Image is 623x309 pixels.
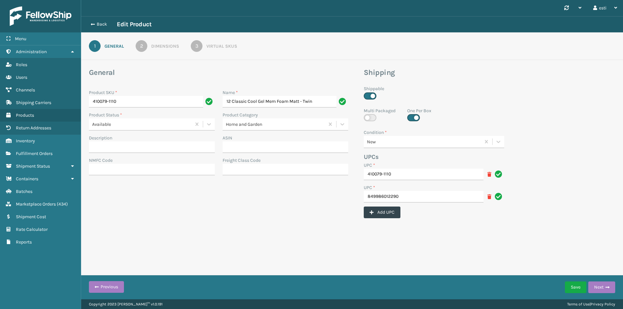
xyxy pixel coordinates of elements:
[567,299,615,309] div: |
[16,176,38,182] span: Containers
[89,135,112,141] label: Description
[565,281,586,293] button: Save
[223,112,258,118] label: Product Category
[206,43,237,50] div: Virtual SKUs
[364,68,579,77] h3: Shipping
[16,49,47,54] span: Administration
[223,135,232,141] label: ASIN
[104,43,124,50] div: General
[16,214,46,220] span: Shipment Cost
[16,138,35,144] span: Inventory
[89,112,122,118] label: Product Status
[223,89,238,96] label: Name
[16,163,50,169] span: Shipment Status
[226,121,325,128] div: Home and Garden
[89,299,163,309] p: Copyright 2023 [PERSON_NAME]™ v 1.0.191
[92,121,192,128] div: Available
[89,89,117,96] label: Product SKU
[16,87,35,93] span: Channels
[16,62,27,67] span: Roles
[223,157,261,164] label: Freight Class Code
[136,40,147,52] div: 2
[16,100,51,105] span: Shipping Carriers
[89,68,348,77] h3: General
[16,75,27,80] span: Users
[191,40,202,52] div: 3
[367,138,481,145] div: New
[16,189,32,194] span: Batches
[89,157,113,164] label: NMFC Code
[364,85,384,92] label: Shippable
[364,107,396,114] label: Multi Packaged
[364,153,379,160] b: UPCs
[407,107,431,114] label: One Per Box
[588,281,615,293] button: Next
[16,201,56,207] span: Marketplace Orders
[16,113,34,118] span: Products
[364,129,387,136] label: Condition
[57,201,68,207] span: ( 434 )
[364,184,375,191] label: UPC
[89,40,101,52] div: 1
[16,227,48,232] span: Rate Calculator
[16,151,53,156] span: Fulfillment Orders
[151,43,179,50] div: Dimensions
[16,239,32,245] span: Reports
[89,281,124,293] button: Previous
[15,36,26,42] span: Menu
[591,302,615,306] a: Privacy Policy
[16,125,51,131] span: Return Addresses
[10,6,71,26] img: logo
[117,20,152,28] h3: Edit Product
[364,162,375,169] label: UPC
[87,21,117,27] button: Back
[567,302,590,306] a: Terms of Use
[364,207,400,218] button: Add UPC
